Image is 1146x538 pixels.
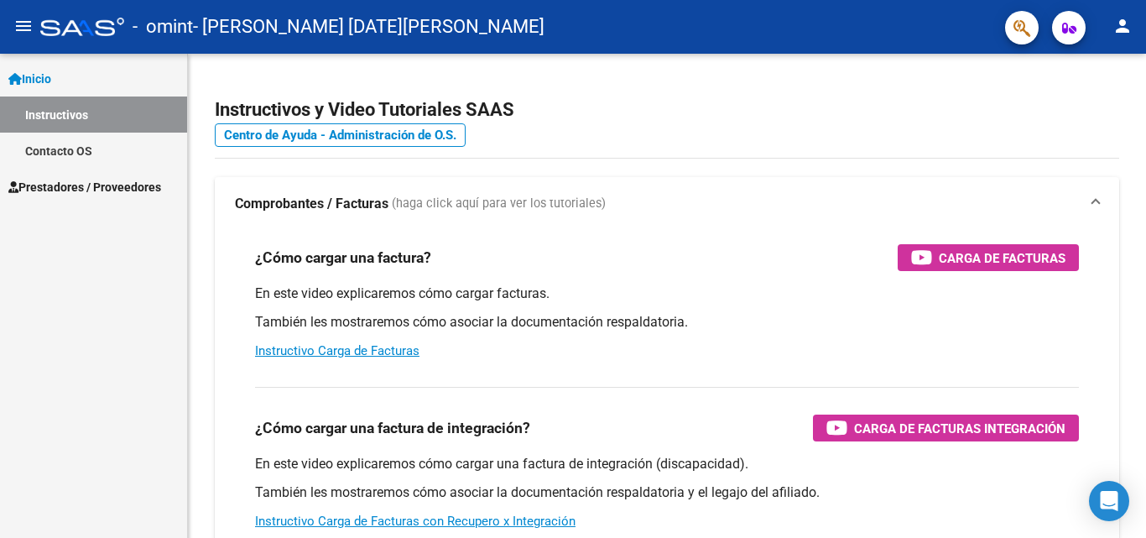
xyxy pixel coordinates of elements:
[13,16,34,36] mat-icon: menu
[133,8,193,45] span: - omint
[255,416,530,440] h3: ¿Cómo cargar una factura de integración?
[215,94,1119,126] h2: Instructivos y Video Tutoriales SAAS
[255,246,431,269] h3: ¿Cómo cargar una factura?
[215,123,466,147] a: Centro de Ayuda - Administración de O.S.
[939,248,1065,269] span: Carga de Facturas
[193,8,544,45] span: - [PERSON_NAME] [DATE][PERSON_NAME]
[854,418,1065,439] span: Carga de Facturas Integración
[1112,16,1133,36] mat-icon: person
[215,177,1119,231] mat-expansion-panel-header: Comprobantes / Facturas (haga click aquí para ver los tutoriales)
[255,285,1079,303] p: En este video explicaremos cómo cargar facturas.
[8,70,51,88] span: Inicio
[255,455,1079,473] p: En este video explicaremos cómo cargar una factura de integración (discapacidad).
[255,313,1079,332] p: También les mostraremos cómo asociar la documentación respaldatoria.
[813,415,1079,441] button: Carga de Facturas Integración
[255,343,419,358] a: Instructivo Carga de Facturas
[1089,481,1129,521] div: Open Intercom Messenger
[898,244,1079,271] button: Carga de Facturas
[8,178,161,196] span: Prestadores / Proveedores
[255,483,1079,502] p: También les mostraremos cómo asociar la documentación respaldatoria y el legajo del afiliado.
[255,514,576,529] a: Instructivo Carga de Facturas con Recupero x Integración
[235,195,388,213] strong: Comprobantes / Facturas
[392,195,606,213] span: (haga click aquí para ver los tutoriales)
